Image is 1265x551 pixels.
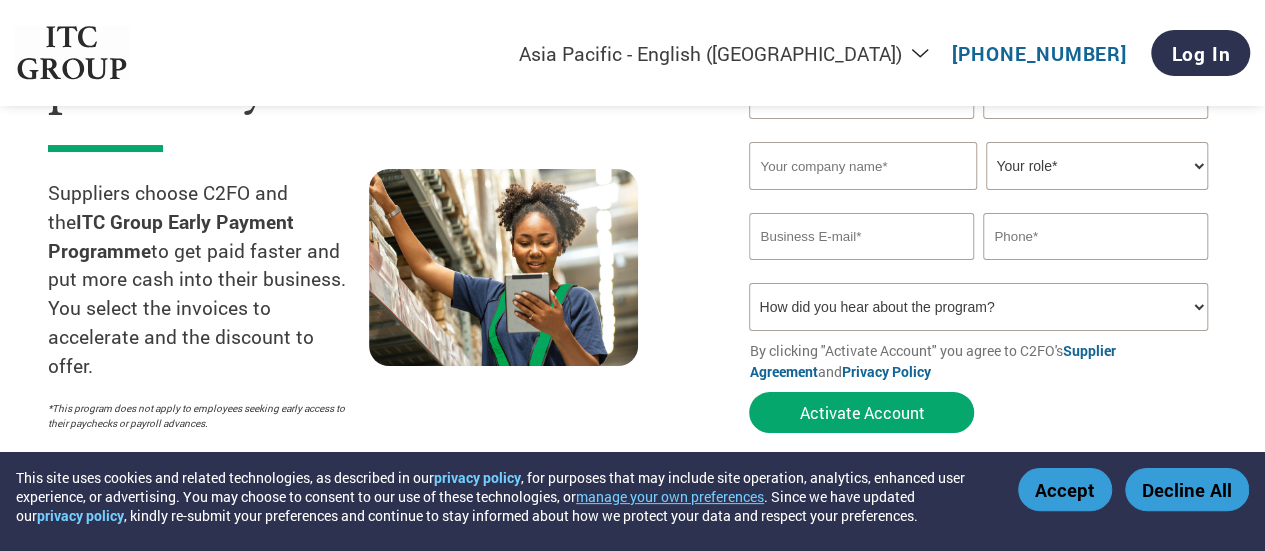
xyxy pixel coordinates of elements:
input: Your company name* [749,142,976,190]
div: This site uses cookies and related technologies, as described in our , for purposes that may incl... [16,468,989,525]
select: Title/Role [986,142,1207,190]
input: Phone* [983,213,1207,260]
div: Invalid last name or last name is too long [983,121,1207,134]
div: Invalid company name or company name is too long [749,192,1207,205]
div: Invalid first name or first name is too long [749,121,973,134]
button: manage your own preferences [576,487,764,506]
div: Inavlid Phone Number [983,262,1207,275]
button: Accept [1018,468,1112,511]
a: Log In [1151,30,1250,76]
strong: ITC Group Early Payment Programme [48,209,294,263]
a: privacy policy [434,468,521,487]
img: supply chain worker [369,169,638,366]
a: Supplier Agreement [749,341,1115,381]
img: ITC Group [15,26,129,81]
button: Activate Account [749,392,974,433]
button: Decline All [1125,468,1249,511]
p: Suppliers choose C2FO and the to get paid faster and put more cash into their business. You selec... [48,179,369,381]
a: Privacy Policy [841,362,930,381]
p: *This program does not apply to employees seeking early access to their paychecks or payroll adva... [48,401,349,431]
a: privacy policy [37,506,124,525]
input: Invalid Email format [749,213,973,260]
p: By clicking "Activate Account" you agree to C2FO's and [749,340,1217,382]
a: [PHONE_NUMBER] [952,41,1127,66]
div: Inavlid Email Address [749,262,973,275]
